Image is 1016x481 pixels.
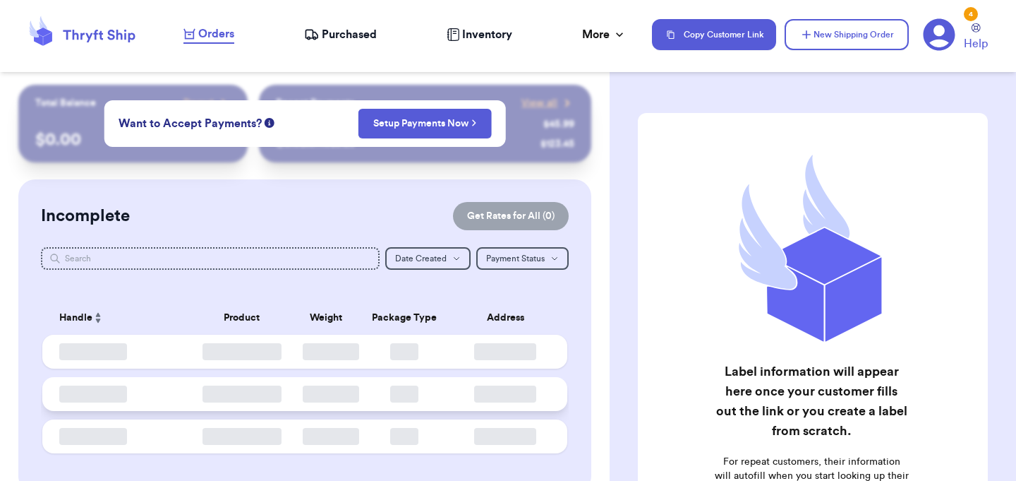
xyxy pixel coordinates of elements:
[395,254,447,263] span: Date Created
[923,18,955,51] a: 4
[294,301,357,335] th: Weight
[652,19,776,50] button: Copy Customer Link
[785,19,909,50] button: New Shipping Order
[462,26,512,43] span: Inventory
[183,96,231,110] a: Payout
[92,309,104,326] button: Sort ascending
[357,301,452,335] th: Package Type
[521,96,557,110] span: View all
[304,26,377,43] a: Purchased
[964,35,988,52] span: Help
[119,115,262,132] span: Want to Accept Payments?
[183,96,214,110] span: Payout
[373,117,477,131] a: Setup Payments Now
[452,301,567,335] th: Address
[41,247,380,270] input: Search
[183,25,234,44] a: Orders
[543,117,574,131] div: $ 45.99
[476,247,569,270] button: Payment Status
[358,109,492,138] button: Setup Payments Now
[486,254,545,263] span: Payment Status
[521,96,574,110] a: View all
[964,7,978,21] div: 4
[964,23,988,52] a: Help
[59,311,92,326] span: Handle
[385,247,471,270] button: Date Created
[198,25,234,42] span: Orders
[447,26,512,43] a: Inventory
[322,26,377,43] span: Purchased
[189,301,294,335] th: Product
[35,129,231,151] p: $ 0.00
[276,96,354,110] p: Recent Payments
[41,205,130,227] h2: Incomplete
[453,202,569,230] button: Get Rates for All (0)
[35,96,96,110] p: Total Balance
[714,362,909,441] h2: Label information will appear here once your customer fills out the link or you create a label fr...
[540,137,574,151] div: $ 123.45
[582,26,627,43] div: More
